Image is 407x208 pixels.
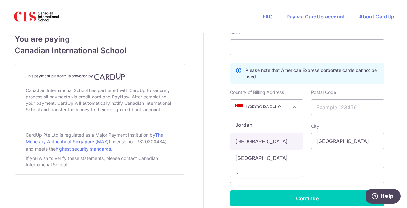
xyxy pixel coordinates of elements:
[26,73,174,80] h4: This payment platform is powered by
[230,99,303,115] span: Singapore
[235,154,288,162] p: [GEOGRAPHIC_DATA]
[26,130,174,154] div: CardUp Pte Ltd is regulated as a Major Payment Institution by (License no.: PS20200484) and meets...
[230,100,303,115] span: Singapore
[235,171,252,178] p: Kiribati
[359,13,394,20] a: About CardUp
[230,89,284,96] label: Country of Billing Address
[311,123,319,129] label: City
[286,13,345,20] a: Pay via CardUp account
[26,154,174,169] div: If you wish to verify these statements, please contact Canadian International School.
[26,86,174,114] div: Canadian International School has partnered with CardUp to securely process all payments via cred...
[56,146,111,152] a: highest security standards
[15,45,185,56] span: Canadian International School
[311,89,336,96] label: Postal Code
[245,67,379,80] p: Please note that American Express corporate cards cannot be used.
[366,189,401,205] iframe: Opens a widget where you can find more information
[235,44,379,51] iframe: Secure card payment input frame
[230,190,384,206] button: Continue
[15,33,185,45] span: You are paying
[263,13,272,20] a: FAQ
[235,121,252,129] p: Jordan
[311,99,384,115] input: Example 123456
[235,138,288,145] p: [GEOGRAPHIC_DATA]
[94,73,125,80] img: CardUp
